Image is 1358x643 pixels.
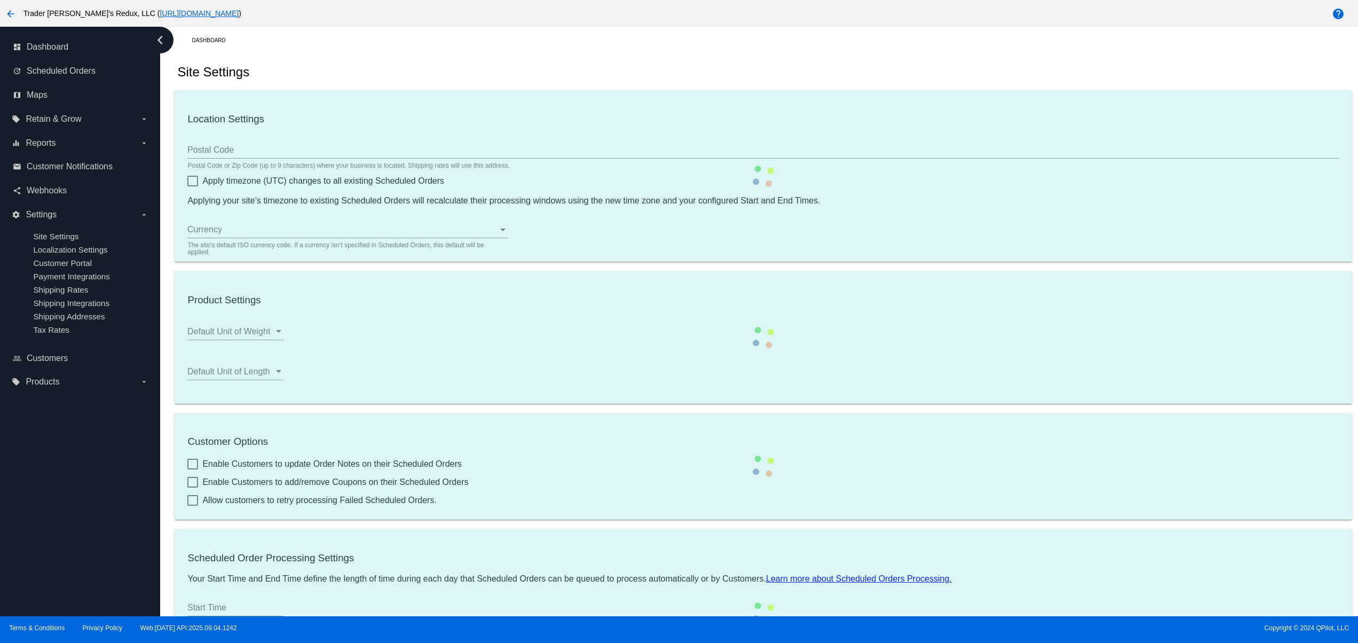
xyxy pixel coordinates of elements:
[688,624,1349,632] span: Copyright © 2024 QPilot, LLC
[160,9,239,18] a: [URL][DOMAIN_NAME]
[12,115,20,123] i: local_offer
[26,210,57,219] span: Settings
[13,186,21,195] i: share
[27,66,96,76] span: Scheduled Orders
[23,9,241,18] span: Trader [PERSON_NAME]'s Redux, LLC ( )
[140,210,148,219] i: arrow_drop_down
[33,312,105,321] a: Shipping Addresses
[33,272,110,281] a: Payment Integrations
[33,245,107,254] a: Localization Settings
[26,377,59,387] span: Products
[27,90,48,100] span: Maps
[13,182,148,199] a: share Webhooks
[13,350,148,367] a: people_outline Customers
[13,38,148,56] a: dashboard Dashboard
[140,624,237,632] a: Web:[DATE] API:2025.09.04.1242
[33,285,88,294] a: Shipping Rates
[27,42,68,52] span: Dashboard
[13,158,148,175] a: email Customer Notifications
[13,91,21,99] i: map
[83,624,123,632] a: Privacy Policy
[192,32,235,49] a: Dashboard
[140,378,148,386] i: arrow_drop_down
[177,65,249,80] h2: Site Settings
[4,7,17,20] mat-icon: arrow_back
[13,62,148,80] a: update Scheduled Orders
[26,138,56,148] span: Reports
[33,232,78,241] a: Site Settings
[12,210,20,219] i: settings
[140,115,148,123] i: arrow_drop_down
[140,139,148,147] i: arrow_drop_down
[26,114,81,124] span: Retain & Grow
[13,43,21,51] i: dashboard
[13,87,148,104] a: map Maps
[12,378,20,386] i: local_offer
[152,32,169,49] i: chevron_left
[1332,7,1345,20] mat-icon: help
[33,299,109,308] a: Shipping Integrations
[27,162,113,171] span: Customer Notifications
[12,139,20,147] i: equalizer
[33,258,92,268] a: Customer Portal
[33,325,69,334] a: Tax Rates
[9,624,65,632] a: Terms & Conditions
[27,186,67,195] span: Webhooks
[13,67,21,75] i: update
[13,162,21,171] i: email
[27,354,68,363] span: Customers
[13,354,21,363] i: people_outline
